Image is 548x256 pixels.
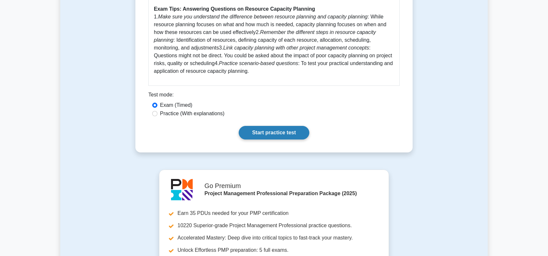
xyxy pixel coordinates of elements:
i: Remember the different steps in resource capacity planning [154,29,376,43]
b: Exam Tips: Answering Questions on Resource Capacity Planning [154,6,315,12]
label: Exam (Timed) [160,101,192,109]
div: Test mode: [148,91,400,101]
i: Link capacity planning with other project management concepts [223,45,369,50]
label: Practice (With explanations) [160,110,224,117]
i: Make sure you understand the difference between resource planning and capacity planning [158,14,368,19]
i: Practice scenario-based questions [219,61,298,66]
a: Start practice test [239,126,309,139]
